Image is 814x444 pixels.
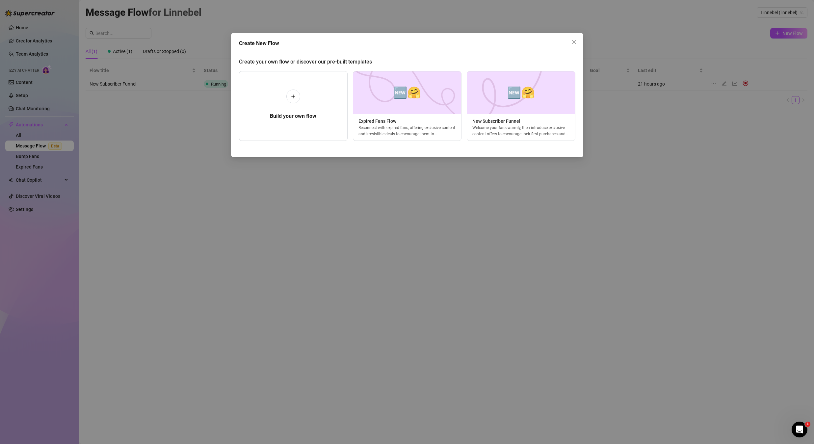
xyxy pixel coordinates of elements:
[805,422,810,427] span: 1
[291,94,295,99] span: plus
[571,39,577,45] span: close
[569,37,579,47] button: Close
[467,118,575,125] span: New Subscriber Funnel
[467,125,575,137] div: Welcome your fans warmly, then introduce exclusive content offers to encourage their first purcha...
[792,422,807,437] iframe: Intercom live chat
[569,39,579,45] span: Close
[507,84,535,101] span: 🆕🤗
[353,118,461,125] span: Expired Fans Flow
[270,112,316,120] h5: Build your own flow
[239,39,583,47] div: Create New Flow
[353,125,461,137] div: Reconnect with expired fans, offering exclusive content and irresistible deals to encourage them ...
[393,84,421,101] span: 🆕🤗
[239,59,372,65] span: Create your own flow or discover our pre-built templates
